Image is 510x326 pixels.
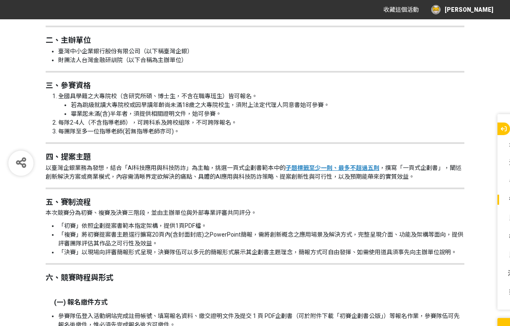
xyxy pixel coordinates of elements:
strong: 六、競賽時程與形式 [46,273,113,282]
li: 畢業起未滿(含)半年者，須提供相關證明文件，始可參賽。 [71,110,464,118]
p: 以臺灣企銀業務為發想，結合「AI科技應用與科技防詐」為主軸，挑選一頁式企劃書範本中的 ，撰寫「一頁式企劃書」，闡述創新解決方案或商業模式，內容需清晰界定欲解決的痛點、具體的AI應用與科技防詐策略... [46,164,464,181]
li: 「複賽」將初賽提案書主題逕行擴寫20頁內(含封面封底)之PowerPoint簡報，需將創新概念之應用場景及解決方式，完整呈現介面、功能及架構等面向，提供評審團隊評估其作品之可行性及效益。 [58,230,464,248]
p: 本次競賽分為初賽、複賽及決賽三階段，並由主辦單位與外部專業評審共同評分。 [46,209,464,217]
li: 每隊2-4人（不含指導老師），可跨科系及跨校組隊，不可跨隊報名。 [58,118,464,127]
strong: (一) 報名繳件方式 [54,298,108,306]
span: 收藏這個活動 [384,6,419,13]
strong: 五、賽制流程 [46,198,91,206]
li: 「決賽」以現場向評審簡報形式呈現，決賽隊伍可以多元的簡報形式展示其企劃書主題理念，簡報方式可自由發揮、如需使用道具須事先向主辦單位說明。 [58,248,464,257]
li: 「初賽」依照企劃提案書範本指定架構，提供1頁PDF檔。 [58,222,464,230]
li: 若為跳級就讀大專院校或因早讀年齡尚未滿18歲之大專院校生，須附上法定代理人同意書始可參賽。 [71,101,464,110]
strong: 三、參賽資格 [46,81,91,90]
u: 子題標籤至少一則、最多不超過五則 [286,164,379,171]
strong: 二、主辦單位 [46,36,91,44]
li: 臺灣中小企業銀行股份有限公司（以下稱臺灣企銀） [58,47,464,56]
li: 財團法人台灣金融研訓院（以下合稱為主辦單位） [58,56,464,65]
li: 全國具學籍之大專院校（含研究所碩、博士生，不含在職專班生）皆可報名。 [58,92,464,118]
strong: 四、提案主題 [46,152,91,161]
li: 每團隊至多一位指導老師(若無指導老師亦可)。 [58,127,464,136]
